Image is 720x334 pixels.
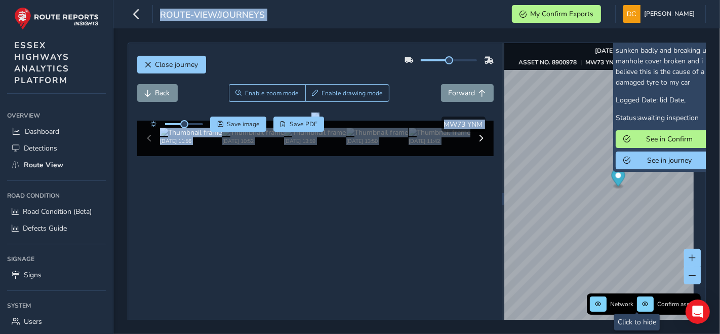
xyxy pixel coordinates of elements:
button: Draw [305,84,390,102]
img: rr logo [14,7,99,30]
img: diamond-layout [623,5,641,23]
a: Road Condition (Beta) [7,203,106,220]
span: Defects Guide [23,224,67,233]
strong: MW73 YNM [586,58,619,66]
button: See in journey [616,152,712,169]
span: Users [24,317,42,326]
span: See in journey [634,156,704,165]
img: Thumbnail frame [409,128,470,137]
span: Close journey [155,60,198,69]
span: Customer Selection=Surface around a cover,area around manhole sunken badly and breaking up manhol... [616,14,710,87]
div: System [7,298,106,313]
a: Signs [7,267,106,283]
span: [PERSON_NAME] [644,5,695,23]
button: My Confirm Exports [512,5,601,23]
strong: [DATE] [595,47,615,55]
span: Detections [24,143,57,153]
span: route-view/journeys [160,9,265,23]
span: ESSEX HIGHWAYS ANALYTICS PLATFORM [14,40,69,86]
a: Dashboard [7,123,106,140]
span: Road Condition (Beta) [23,207,92,216]
button: Back [137,84,178,102]
span: MW73 YNM [444,120,483,129]
strong: ASSET NO. 8900978 [519,58,577,66]
div: [DATE] 13:50 [346,137,408,145]
div: [DATE] 11:42 [409,137,470,145]
a: Defects Guide [7,220,106,237]
button: [PERSON_NAME] [623,5,698,23]
img: Thumbnail frame [284,128,346,137]
div: [DATE] 11:56 [160,137,222,145]
img: Thumbnail frame [160,128,222,137]
a: Users [7,313,106,330]
button: Close journey [137,56,206,73]
span: Dashboard [25,127,59,136]
span: awaiting inspection [638,113,699,123]
span: Save PDF [290,120,317,128]
div: | | [519,58,691,66]
span: Confirm assets [657,300,698,308]
a: Detections [7,140,106,157]
div: Overview [7,108,106,123]
span: Signs [24,270,42,280]
div: Map marker [612,169,625,190]
button: Zoom [229,84,305,102]
span: Network [610,300,633,308]
span: Route View [24,160,63,170]
span: lid Date, [660,95,686,105]
img: Thumbnail frame [222,128,284,137]
div: [DATE] 10:52 [222,137,284,145]
p: Description: [616,13,712,88]
span: Forward [449,88,475,98]
div: [DATE] 13:59 [284,137,346,145]
div: Road Condition [7,188,106,203]
button: Forward [441,84,494,102]
p: Logged Date: [616,95,712,105]
div: Signage [7,251,106,267]
span: Back [155,88,170,98]
span: Enable drawing mode [322,89,383,97]
span: Enable zoom mode [245,89,299,97]
span: My Confirm Exports [530,9,593,19]
button: See in Confirm [616,130,712,148]
span: Save image [227,120,260,128]
a: Route View [7,157,106,173]
p: Status: [616,113,712,123]
div: Open Intercom Messenger [686,300,710,324]
button: PDF [273,117,325,132]
img: Thumbnail frame [346,128,408,137]
button: Save [210,117,266,132]
span: See in Confirm [634,134,704,144]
